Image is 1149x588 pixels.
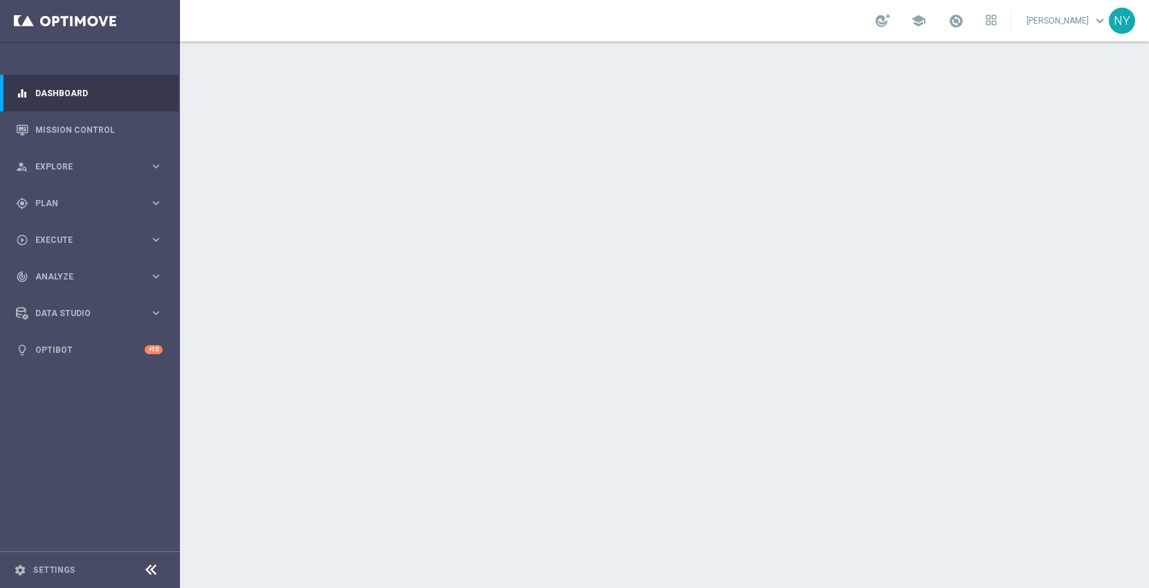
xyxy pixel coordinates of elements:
div: Mission Control [16,111,163,148]
div: NY [1109,8,1135,34]
i: play_circle_outline [16,234,28,246]
span: Explore [35,163,150,171]
i: keyboard_arrow_right [150,306,163,320]
i: keyboard_arrow_right [150,270,163,283]
i: keyboard_arrow_right [150,233,163,246]
i: settings [14,564,26,576]
i: lightbulb [16,344,28,356]
a: Mission Control [35,111,163,148]
button: track_changes Analyze keyboard_arrow_right [15,271,163,282]
i: person_search [16,160,28,173]
i: keyboard_arrow_right [150,196,163,210]
i: track_changes [16,270,28,283]
i: gps_fixed [16,197,28,210]
a: Settings [33,566,75,574]
div: Execute [16,234,150,246]
span: Analyze [35,273,150,281]
span: Execute [35,236,150,244]
div: Explore [16,160,150,173]
button: gps_fixed Plan keyboard_arrow_right [15,198,163,209]
span: school [911,13,926,28]
div: +10 [145,345,163,354]
a: [PERSON_NAME]keyboard_arrow_down [1025,10,1109,31]
span: Data Studio [35,309,150,318]
div: Optibot [16,331,163,368]
i: keyboard_arrow_right [150,160,163,173]
button: person_search Explore keyboard_arrow_right [15,161,163,172]
a: Dashboard [35,75,163,111]
button: Data Studio keyboard_arrow_right [15,308,163,319]
button: play_circle_outline Execute keyboard_arrow_right [15,235,163,246]
span: Plan [35,199,150,208]
span: keyboard_arrow_down [1092,13,1107,28]
a: Optibot [35,331,145,368]
div: Plan [16,197,150,210]
div: Dashboard [16,75,163,111]
button: equalizer Dashboard [15,88,163,99]
i: equalizer [16,87,28,100]
button: Mission Control [15,125,163,136]
button: lightbulb Optibot +10 [15,344,163,356]
div: Analyze [16,270,150,283]
div: Data Studio [16,307,150,320]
